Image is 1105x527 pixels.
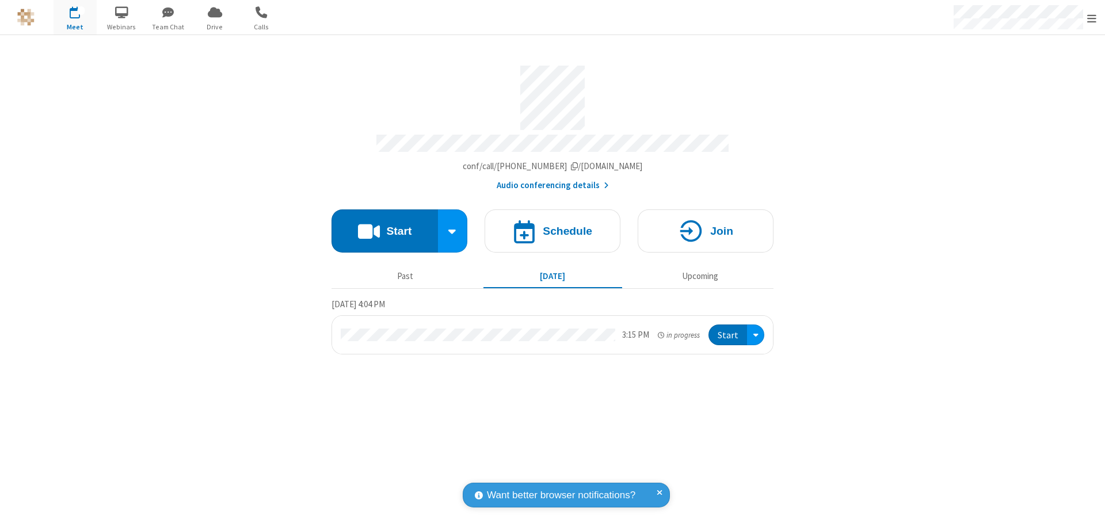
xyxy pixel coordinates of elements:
[147,22,190,32] span: Team Chat
[497,179,609,192] button: Audio conferencing details
[710,226,733,236] h4: Join
[483,265,622,287] button: [DATE]
[638,209,773,253] button: Join
[543,226,592,236] h4: Schedule
[747,324,764,346] div: Open menu
[17,9,35,26] img: QA Selenium DO NOT DELETE OR CHANGE
[336,265,475,287] button: Past
[331,299,385,310] span: [DATE] 4:04 PM
[240,22,283,32] span: Calls
[331,57,773,192] section: Account details
[331,297,773,355] section: Today's Meetings
[54,22,97,32] span: Meet
[100,22,143,32] span: Webinars
[463,161,643,171] span: Copy my meeting room link
[622,329,649,342] div: 3:15 PM
[708,324,747,346] button: Start
[438,209,468,253] div: Start conference options
[658,330,700,341] em: in progress
[631,265,769,287] button: Upcoming
[386,226,411,236] h4: Start
[1076,497,1096,519] iframe: Chat
[193,22,237,32] span: Drive
[463,160,643,173] button: Copy my meeting room linkCopy my meeting room link
[331,209,438,253] button: Start
[485,209,620,253] button: Schedule
[487,488,635,503] span: Want better browser notifications?
[78,6,85,15] div: 1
